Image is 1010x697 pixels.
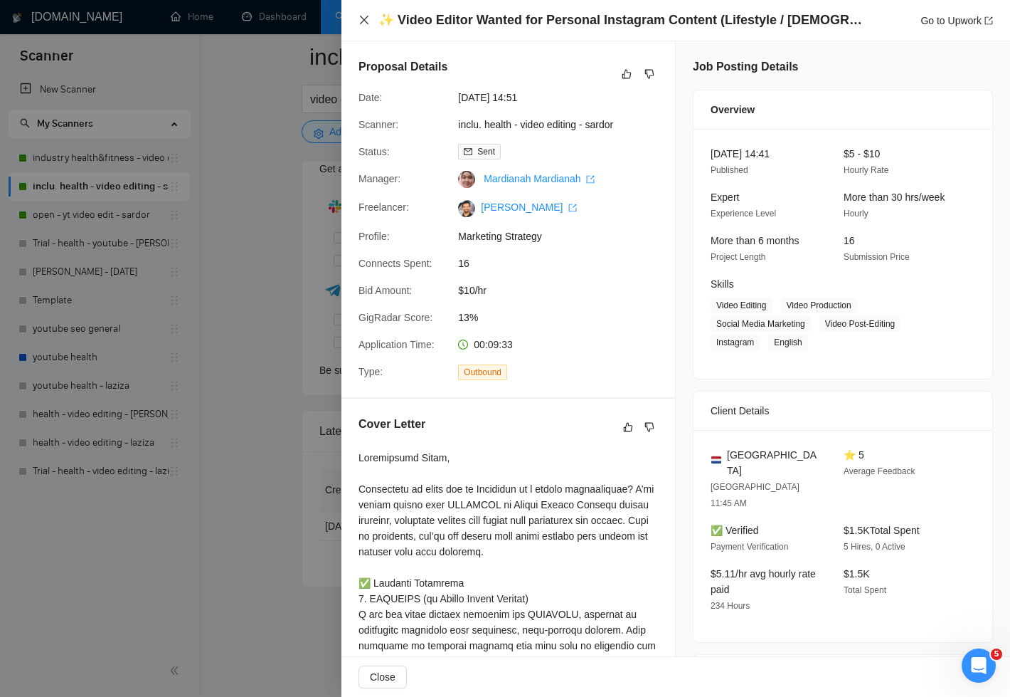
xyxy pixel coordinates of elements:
[458,283,671,298] span: $10/hr
[711,542,788,552] span: Payment Verification
[711,455,721,465] img: 🇳🇱
[358,201,409,213] span: Freelancer:
[618,65,635,83] button: like
[358,173,400,184] span: Manager:
[711,298,772,313] span: Video Editing
[727,447,821,478] span: [GEOGRAPHIC_DATA]
[586,175,595,184] span: export
[711,335,760,350] span: Instagram
[644,421,654,433] span: dislike
[844,252,910,262] span: Submission Price
[693,58,798,75] h5: Job Posting Details
[711,192,739,203] span: Expert
[568,204,577,212] span: export
[358,58,447,75] h5: Proposal Details
[768,335,807,350] span: English
[844,449,864,461] span: ⭐ 5
[641,419,658,436] button: dislike
[620,419,637,436] button: like
[458,310,671,325] span: 13%
[458,200,475,217] img: c17AIh_ouQ017qqbpv5dMJlI87Xz-ZQrLW95avSDtJqyTu-v4YmXMF36r_-N9cmn4S
[458,256,671,271] span: 16
[711,568,816,595] span: $5.11/hr avg hourly rate paid
[711,655,975,693] div: Job Description
[844,568,870,580] span: $1.5K
[458,90,671,105] span: [DATE] 14:51
[711,482,799,508] span: [GEOGRAPHIC_DATA] 11:45 AM
[477,147,495,157] span: Sent
[358,146,390,157] span: Status:
[358,285,413,296] span: Bid Amount:
[358,14,370,26] button: Close
[358,666,407,688] button: Close
[844,192,945,203] span: More than 30 hrs/week
[711,525,759,536] span: ✅ Verified
[711,392,975,430] div: Client Details
[920,15,993,26] a: Go to Upworkexport
[844,148,880,159] span: $5 - $10
[844,525,920,536] span: $1.5K Total Spent
[358,119,398,130] span: Scanner:
[844,542,905,552] span: 5 Hires, 0 Active
[711,148,770,159] span: [DATE] 14:41
[358,14,370,26] span: close
[458,229,671,244] span: Marketing Strategy
[711,165,748,175] span: Published
[711,316,811,332] span: Social Media Marketing
[358,92,382,103] span: Date:
[844,165,888,175] span: Hourly Rate
[378,11,869,29] h4: ✨ Video Editor Wanted for Personal Instagram Content (Lifestyle / [DEMOGRAPHIC_DATA] CEO / Long-T...
[711,102,755,117] span: Overview
[844,466,915,476] span: Average Feedback
[458,365,507,380] span: Outbound
[358,312,432,323] span: GigRadar Score:
[844,585,886,595] span: Total Spent
[358,258,432,269] span: Connects Spent:
[711,209,776,219] span: Experience Level
[474,339,513,350] span: 00:09:33
[641,65,658,83] button: dislike
[623,421,633,433] span: like
[458,340,468,350] span: clock-circle
[844,209,868,219] span: Hourly
[819,316,901,332] span: Video Post-Editing
[370,669,395,685] span: Close
[781,298,857,313] span: Video Production
[481,201,577,213] a: [PERSON_NAME] export
[711,278,734,290] span: Skills
[711,601,750,611] span: 234 Hours
[962,649,996,683] iframe: Intercom live chat
[458,117,671,132] span: inclu. health - video editing - sardor
[358,366,383,377] span: Type:
[358,416,425,433] h5: Cover Letter
[711,252,765,262] span: Project Length
[984,16,993,25] span: export
[358,339,435,350] span: Application Time:
[844,235,855,246] span: 16
[711,235,799,246] span: More than 6 months
[358,231,390,242] span: Profile:
[644,68,654,80] span: dislike
[622,68,632,80] span: like
[464,147,472,156] span: mail
[991,649,1002,660] span: 5
[484,173,595,184] a: Mardianah Mardianah export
